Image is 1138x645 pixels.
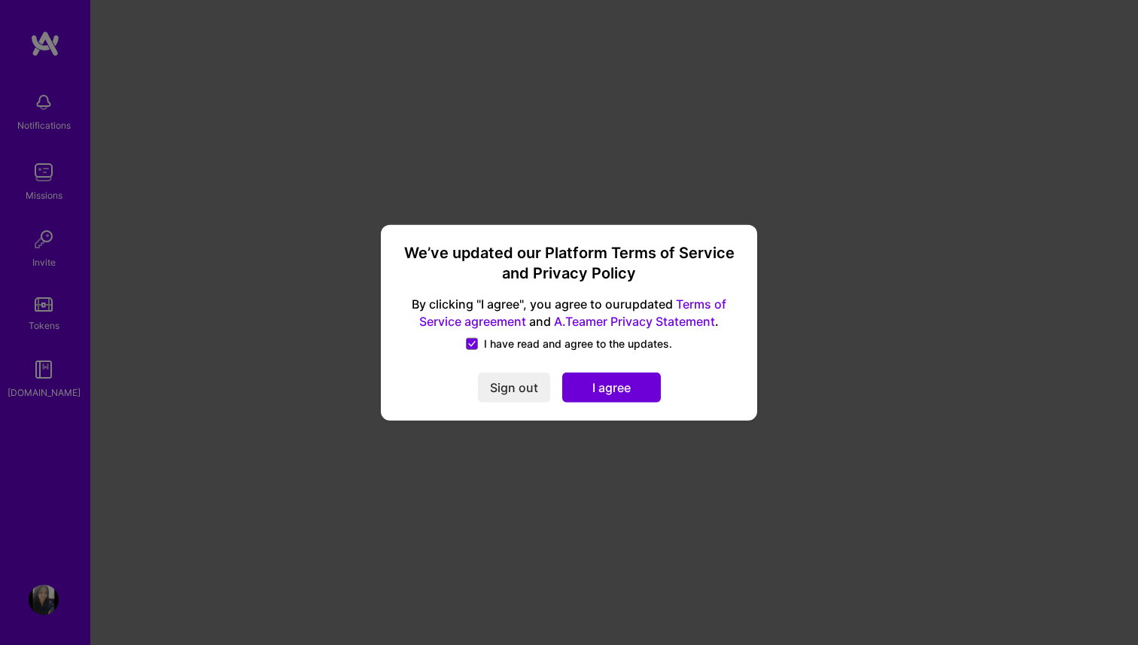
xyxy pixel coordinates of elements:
a: A.Teamer Privacy Statement [554,314,715,329]
button: I agree [562,373,661,403]
h3: We’ve updated our Platform Terms of Service and Privacy Policy [399,242,739,284]
a: Terms of Service agreement [419,297,726,329]
span: By clicking "I agree", you agree to our updated and . [399,296,739,330]
button: Sign out [478,373,550,403]
span: I have read and agree to the updates. [484,336,672,351]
